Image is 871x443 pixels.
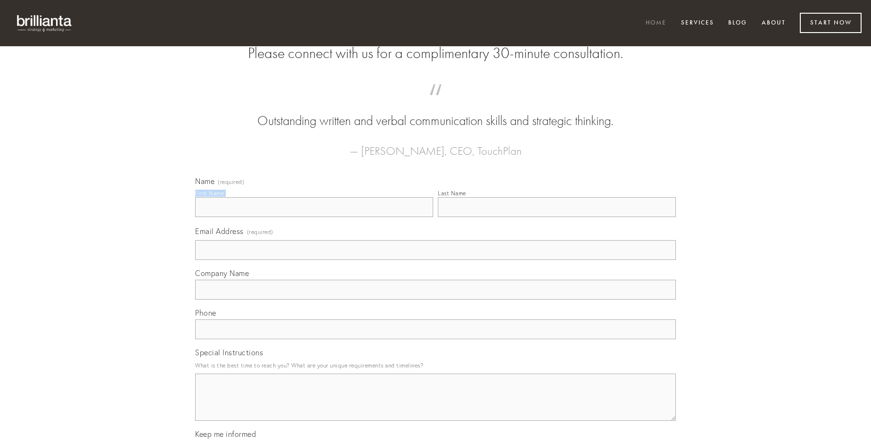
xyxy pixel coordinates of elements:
[756,16,792,31] a: About
[195,348,263,357] span: Special Instructions
[247,226,273,238] span: (required)
[675,16,720,31] a: Services
[722,16,753,31] a: Blog
[640,16,673,31] a: Home
[195,226,244,236] span: Email Address
[210,93,661,130] blockquote: Outstanding written and verbal communication skills and strategic thinking.
[195,44,676,62] h2: Please connect with us for a complimentary 30-minute consultation.
[210,130,661,160] figcaption: — [PERSON_NAME], CEO, TouchPlan
[210,93,661,112] span: “
[195,190,224,197] div: First Name
[195,268,249,278] span: Company Name
[9,9,80,37] img: brillianta - research, strategy, marketing
[218,179,244,185] span: (required)
[195,359,676,372] p: What is the best time to reach you? What are your unique requirements and timelines?
[800,13,862,33] a: Start Now
[195,308,216,318] span: Phone
[195,176,214,186] span: Name
[438,190,466,197] div: Last Name
[195,429,256,439] span: Keep me informed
